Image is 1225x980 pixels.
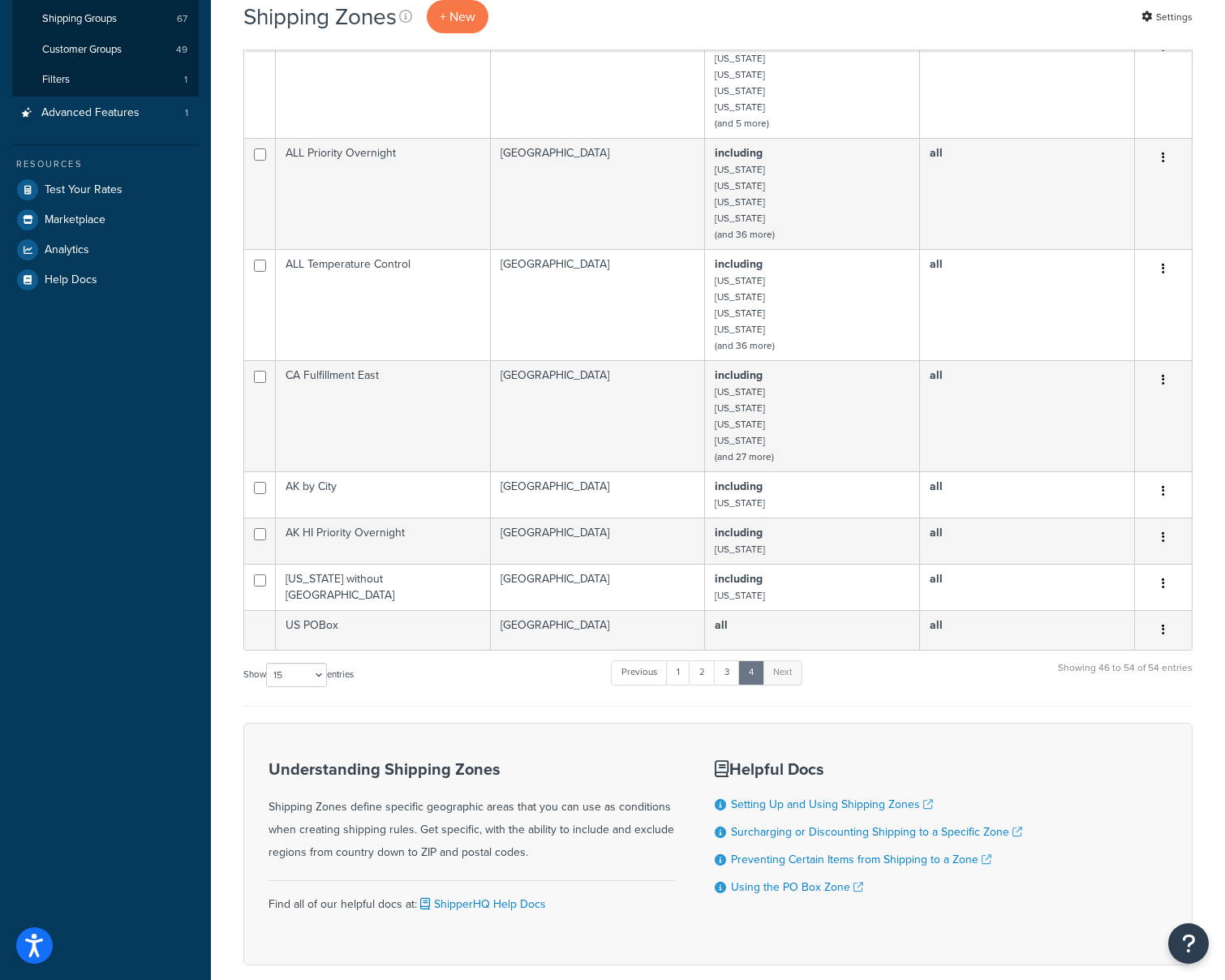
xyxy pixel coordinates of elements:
[12,205,199,234] a: Marketplace
[715,401,765,415] small: [US_STATE]
[12,98,199,128] li: Advanced Features
[715,617,728,634] b: all
[440,7,475,26] span: + New
[731,823,1022,840] a: Surcharging or Discounting Shipping to a Specific Zone
[491,564,706,610] td: [GEOGRAPHIC_DATA]
[12,265,199,294] a: Help Docs
[491,360,706,471] td: [GEOGRAPHIC_DATA]
[276,27,491,138] td: CA Fulfillment West
[12,157,199,171] div: Resources
[176,43,187,57] span: 49
[715,588,765,603] small: [US_STATE]
[715,496,765,510] small: [US_STATE]
[715,417,765,432] small: [US_STATE]
[12,98,199,128] a: Advanced Features 1
[276,249,491,360] td: ALL Temperature Control
[491,610,706,650] td: [GEOGRAPHIC_DATA]
[715,760,1022,778] h3: Helpful Docs
[715,306,765,320] small: [US_STATE]
[12,235,199,264] a: Analytics
[715,84,765,98] small: [US_STATE]
[715,67,765,82] small: [US_STATE]
[41,106,140,120] span: Advanced Features
[276,471,491,518] td: AK by City
[930,478,943,495] b: all
[12,65,199,95] a: Filters 1
[715,570,763,587] b: including
[731,851,991,868] a: Preventing Certain Items from Shipping to a Zone
[42,73,70,87] span: Filters
[45,243,89,257] span: Analytics
[715,100,765,114] small: [US_STATE]
[731,879,863,896] a: Using the PO Box Zone
[269,760,674,778] h3: Understanding Shipping Zones
[42,43,122,57] span: Customer Groups
[930,524,943,541] b: all
[715,542,765,557] small: [US_STATE]
[12,35,199,65] li: Customer Groups
[715,385,765,399] small: [US_STATE]
[715,51,765,66] small: [US_STATE]
[491,249,706,360] td: [GEOGRAPHIC_DATA]
[715,338,775,353] small: (and 36 more)
[1168,923,1209,964] button: Open Resource Center
[276,518,491,564] td: AK HI Priority Overnight
[177,12,187,26] span: 67
[715,195,765,209] small: [US_STATE]
[715,227,775,242] small: (and 36 more)
[491,27,706,138] td: [GEOGRAPHIC_DATA]
[1058,659,1193,694] div: Showing 46 to 54 of 54 entries
[12,4,199,34] a: Shipping Groups 67
[276,610,491,650] td: US POBox
[715,433,765,448] small: [US_STATE]
[715,290,765,304] small: [US_STATE]
[930,367,943,384] b: all
[45,183,122,197] span: Test Your Rates
[184,73,187,87] span: 1
[714,660,740,685] a: 3
[243,663,354,687] label: Show entries
[715,273,765,288] small: [US_STATE]
[666,660,690,685] a: 1
[276,360,491,471] td: CA Fulfillment East
[45,273,97,287] span: Help Docs
[276,138,491,249] td: ALL Priority Overnight
[930,570,943,587] b: all
[12,4,199,34] li: Shipping Groups
[611,660,668,685] a: Previous
[689,660,716,685] a: 2
[731,796,933,813] a: Setting Up and Using Shipping Zones
[276,564,491,610] td: [US_STATE] without [GEOGRAPHIC_DATA]
[930,256,943,273] b: all
[715,449,774,464] small: (and 27 more)
[185,106,188,120] span: 1
[715,256,763,273] b: including
[12,65,199,95] li: Filters
[243,1,397,32] h1: Shipping Zones
[12,35,199,65] a: Customer Groups 49
[715,178,765,193] small: [US_STATE]
[491,138,706,249] td: [GEOGRAPHIC_DATA]
[269,880,674,916] div: Find all of our helpful docs at:
[763,660,802,685] a: Next
[417,896,546,913] a: ShipperHQ Help Docs
[266,663,327,687] select: Showentries
[269,760,674,864] div: Shipping Zones define specific geographic areas that you can use as conditions when creating ship...
[12,175,199,204] a: Test Your Rates
[715,367,763,384] b: including
[738,660,764,685] a: 4
[715,162,765,177] small: [US_STATE]
[45,213,105,227] span: Marketplace
[930,144,943,161] b: all
[715,116,769,131] small: (and 5 more)
[715,524,763,541] b: including
[715,144,763,161] b: including
[715,322,765,337] small: [US_STATE]
[715,211,765,226] small: [US_STATE]
[1141,6,1193,28] a: Settings
[491,518,706,564] td: [GEOGRAPHIC_DATA]
[930,617,943,634] b: all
